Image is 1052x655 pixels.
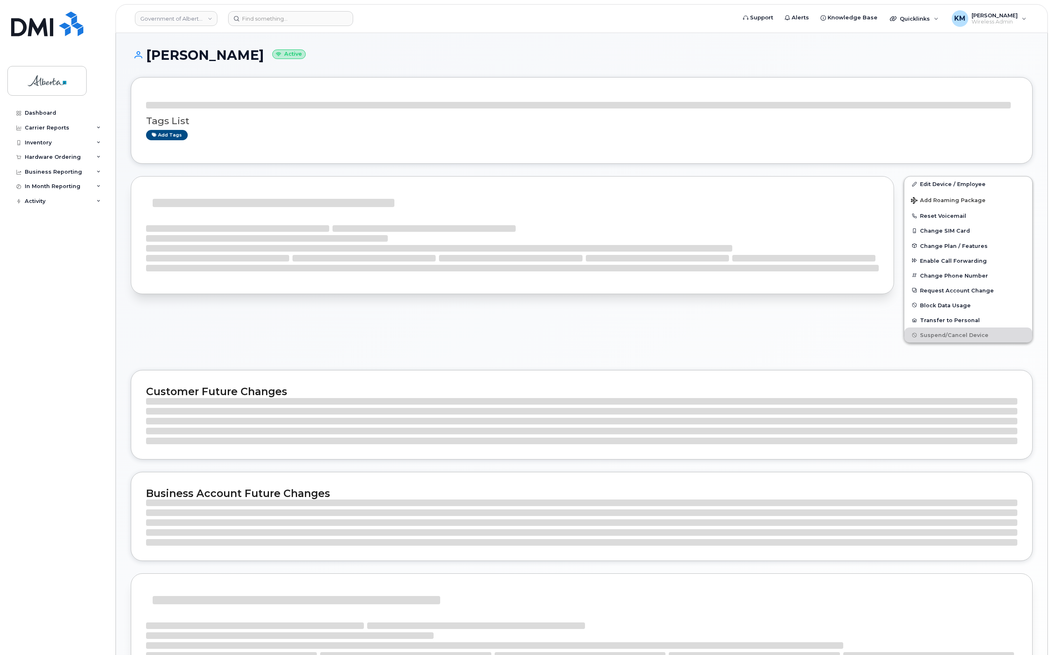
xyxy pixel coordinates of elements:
[904,327,1032,342] button: Suspend/Cancel Device
[920,243,988,249] span: Change Plan / Features
[904,313,1032,327] button: Transfer to Personal
[904,223,1032,238] button: Change SIM Card
[146,487,1017,499] h2: Business Account Future Changes
[904,298,1032,313] button: Block Data Usage
[904,177,1032,191] a: Edit Device / Employee
[904,208,1032,223] button: Reset Voicemail
[904,253,1032,268] button: Enable Call Forwarding
[911,197,986,205] span: Add Roaming Package
[146,116,1017,126] h3: Tags List
[904,283,1032,298] button: Request Account Change
[146,385,1017,398] h2: Customer Future Changes
[904,238,1032,253] button: Change Plan / Features
[131,48,1033,62] h1: [PERSON_NAME]
[920,257,987,264] span: Enable Call Forwarding
[920,332,988,338] span: Suspend/Cancel Device
[904,191,1032,208] button: Add Roaming Package
[904,268,1032,283] button: Change Phone Number
[272,49,306,59] small: Active
[146,130,188,140] a: Add tags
